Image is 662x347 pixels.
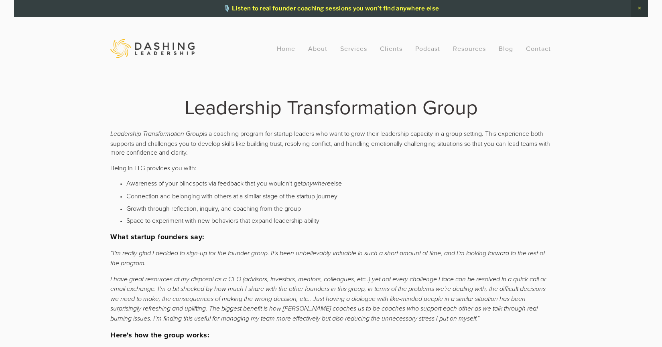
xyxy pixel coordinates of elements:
h1: Leadership Transformation Group [110,98,552,116]
a: Podcast [415,41,440,56]
em: I have great resources at my disposal as a CEO (advisors, investors, mentors, colleagues, etc..) ... [110,276,548,323]
em: Leadership Transformation Group [110,130,203,138]
p: Connection and belonging with others at a similar stage of the startup journey [126,192,552,200]
a: Resources [453,44,486,53]
a: Clients [380,41,402,56]
strong: Here's how the group works: [110,330,210,340]
p: is a coaching program for startup leaders who want to grow their leadership capacity in a group s... [110,129,552,157]
a: Home [277,41,295,56]
em: anywhere [303,180,331,188]
p: Being in LTG provides you with: [110,163,552,172]
a: Contact [526,41,551,56]
p: Space to experiment with new behaviors that expand leadership ability [126,216,552,225]
em: “I'm really glad I decided to sign-up for the founder group. It's been unbelievably valuable in s... [110,250,546,267]
a: About [308,41,327,56]
strong: What startup founders say: [110,232,205,242]
img: Dashing Leadership [110,39,195,58]
a: Blog [499,41,513,56]
a: Services [340,41,367,56]
p: Growth through reflection, inquiry, and coaching from the group [126,204,552,213]
p: Awareness of your blindspots via feedback that you wouldn't get else [126,179,552,188]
